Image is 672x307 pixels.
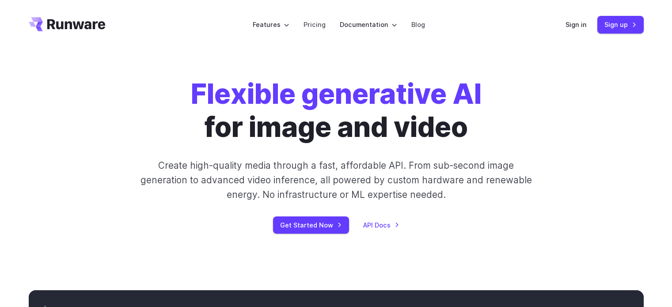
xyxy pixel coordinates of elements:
[340,19,397,30] label: Documentation
[139,158,533,202] p: Create high-quality media through a fast, affordable API. From sub-second image generation to adv...
[304,19,326,30] a: Pricing
[363,220,399,230] a: API Docs
[597,16,644,33] a: Sign up
[29,17,106,31] a: Go to /
[273,216,349,234] a: Get Started Now
[253,19,289,30] label: Features
[411,19,425,30] a: Blog
[191,77,482,110] strong: Flexible generative AI
[566,19,587,30] a: Sign in
[191,78,482,144] h1: for image and video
